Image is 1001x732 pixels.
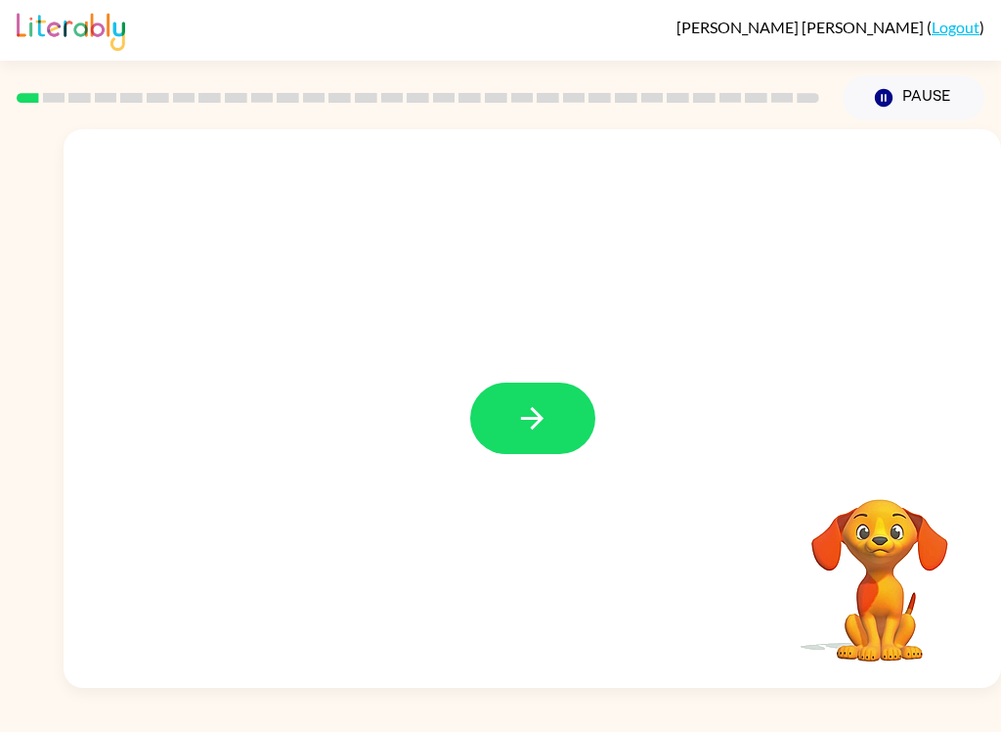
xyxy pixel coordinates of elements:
div: ( ) [676,18,984,36]
a: Logout [932,18,979,36]
video: Your browser must support playing .mp4 files to use Literably. Please try using another browser. [782,469,978,664]
button: Pause [843,75,984,120]
img: Literably [17,8,125,51]
span: [PERSON_NAME] [PERSON_NAME] [676,18,927,36]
